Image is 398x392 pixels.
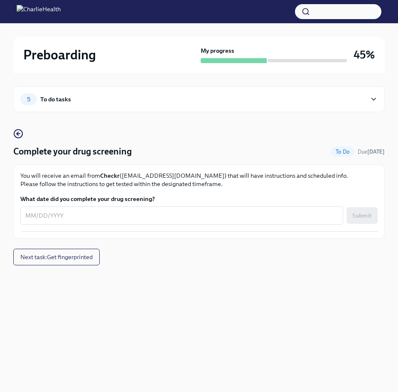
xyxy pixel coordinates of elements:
img: CharlieHealth [17,5,61,18]
h2: Preboarding [23,47,96,63]
strong: My progress [201,47,234,55]
h3: 45% [354,47,375,62]
div: To do tasks [40,95,71,104]
span: Due [358,149,385,155]
span: To Do [331,149,354,155]
label: What date did you complete your drug screening? [20,195,378,203]
span: 5 [22,96,35,103]
strong: Checkr [100,172,120,179]
strong: [DATE] [367,149,385,155]
button: Next task:Get fingerprinted [13,249,100,265]
span: Next task : Get fingerprinted [20,253,93,261]
p: You will receive an email from ([EMAIL_ADDRESS][DOMAIN_NAME]) that will have instructions and sch... [20,171,378,188]
h4: Complete your drug screening [13,145,132,158]
span: September 15th, 2025 09:00 [358,148,385,156]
